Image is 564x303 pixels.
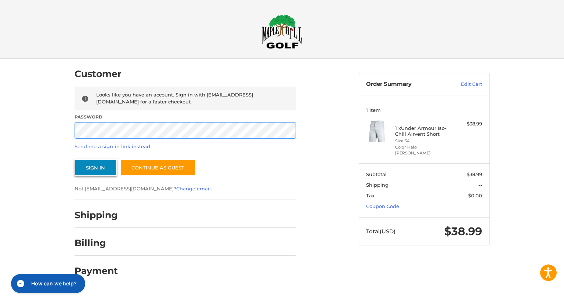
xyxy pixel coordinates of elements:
[467,171,482,177] span: $38.99
[366,193,375,198] span: Tax
[395,138,451,144] li: Size 34
[366,171,387,177] span: Subtotal
[453,120,482,128] div: $38.99
[262,14,302,49] img: Maple Hill Golf
[445,81,482,88] a: Edit Cart
[366,203,399,209] a: Coupon Code
[75,159,117,176] button: Sign In
[468,193,482,198] span: $0.00
[176,186,211,191] a: Change email
[366,182,388,188] span: Shipping
[75,185,296,193] p: Not [EMAIL_ADDRESS][DOMAIN_NAME]? .
[478,182,482,188] span: --
[7,271,87,296] iframe: Gorgias live chat messenger
[75,114,296,120] label: Password
[75,265,118,277] h2: Payment
[366,107,482,113] h3: 1 Item
[395,144,451,156] li: Color Halo [PERSON_NAME]
[75,209,118,221] h2: Shipping
[96,92,253,105] span: Looks like you have an account. Sign in with [EMAIL_ADDRESS][DOMAIN_NAME] for a faster checkout.
[366,228,395,235] span: Total (USD)
[120,159,196,176] a: Continue as guest
[503,283,564,303] iframe: Google Customer Reviews
[75,237,117,249] h2: Billing
[366,81,445,88] h3: Order Summary
[444,224,482,238] span: $38.99
[395,125,451,137] h4: 1 x Under Armour Iso-Chill Airvent Short
[75,143,150,149] a: Send me a sign-in link instead
[75,68,122,80] h2: Customer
